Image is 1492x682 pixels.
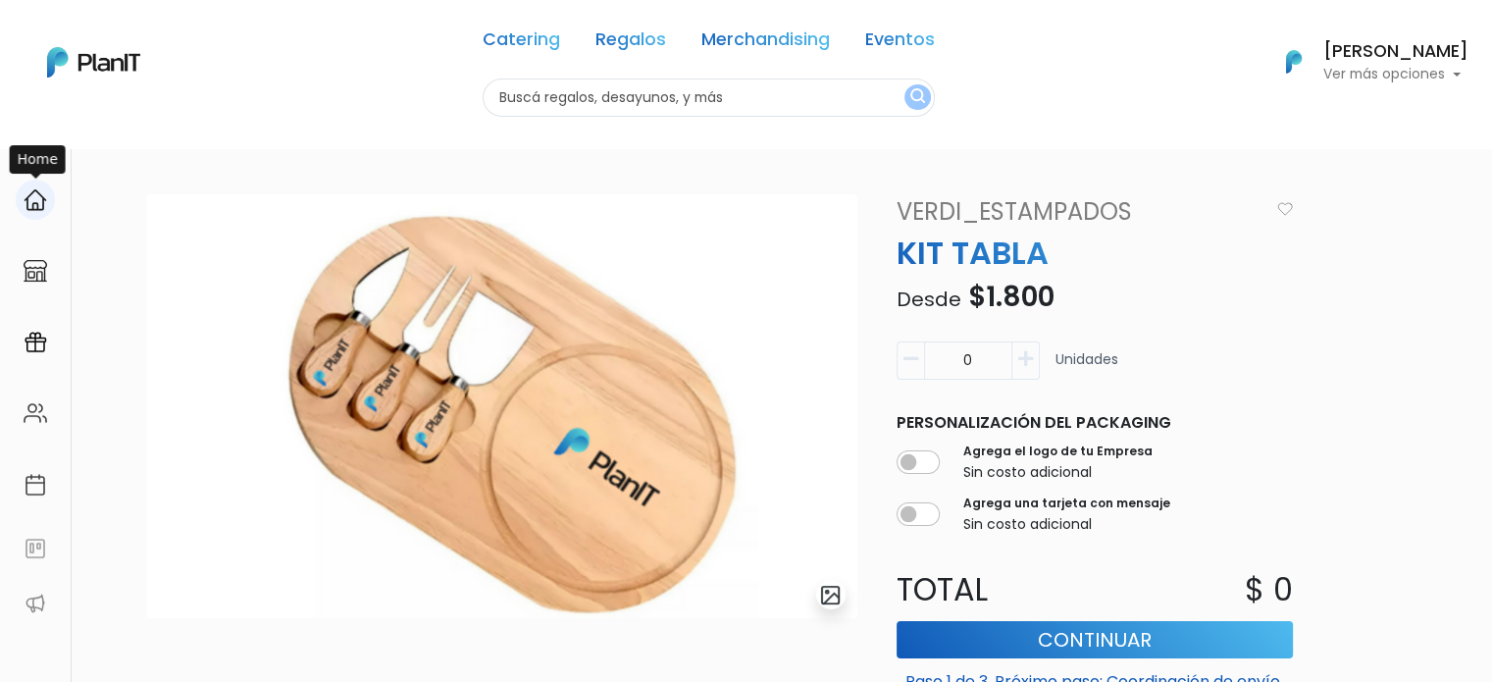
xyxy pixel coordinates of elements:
[897,286,961,313] span: Desde
[595,31,666,55] a: Regalos
[963,462,1153,483] p: Sin costo adicional
[819,584,842,606] img: gallery-light
[1260,36,1468,87] button: PlanIt Logo [PERSON_NAME] Ver más opciones
[483,79,935,117] input: Buscá regalos, desayunos, y más
[146,194,857,618] img: Captura_de_pantalla_2025-04-14_125518.png
[1323,68,1468,81] p: Ver más opciones
[101,19,283,57] div: ¿Necesitás ayuda?
[1323,43,1468,61] h6: [PERSON_NAME]
[897,621,1293,658] button: Continuar
[968,278,1055,316] span: $1.800
[10,145,66,174] div: Home
[24,592,47,615] img: partners-52edf745621dab592f3b2c58e3bca9d71375a7ef29c3b500c9f145b62cc070d4.svg
[963,495,1170,512] label: Agrega una tarjeta con mensaje
[1245,566,1293,613] p: $ 0
[865,31,935,55] a: Eventos
[1277,202,1293,216] img: heart_icon
[24,331,47,354] img: campaigns-02234683943229c281be62815700db0a1741e53638e28bf9629b52c665b00959.svg
[897,411,1293,435] p: Personalización del packaging
[24,188,47,212] img: home-e721727adea9d79c4d83392d1f703f7f8bce08238fde08b1acbfd93340b81755.svg
[885,566,1095,613] p: Total
[47,47,140,78] img: PlanIt Logo
[1055,349,1118,388] p: Unidades
[24,259,47,283] img: marketplace-4ceaa7011d94191e9ded77b95e3339b90024bf715f7c57f8cf31f2d8c509eaba.svg
[885,230,1305,277] p: KIT TABLA
[483,31,560,55] a: Catering
[963,514,1170,535] p: Sin costo adicional
[24,537,47,560] img: feedback-78b5a0c8f98aac82b08bfc38622c3050aee476f2c9584af64705fc4e61158814.svg
[963,443,1153,460] label: Agrega el logo de tu Empresa
[24,473,47,497] img: calendar-87d922413cdce8b2cf7b7f5f62616a5cf9e4887200fb71536465627b3292af00.svg
[701,31,830,55] a: Merchandising
[24,401,47,425] img: people-662611757002400ad9ed0e3c099ab2801c6687ba6c219adb57efc949bc21e19d.svg
[1272,40,1315,83] img: PlanIt Logo
[910,88,925,107] img: search_button-432b6d5273f82d61273b3651a40e1bd1b912527efae98b1b7a1b2c0702e16a8d.svg
[885,194,1269,230] a: VERDI_ESTAMPADOS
